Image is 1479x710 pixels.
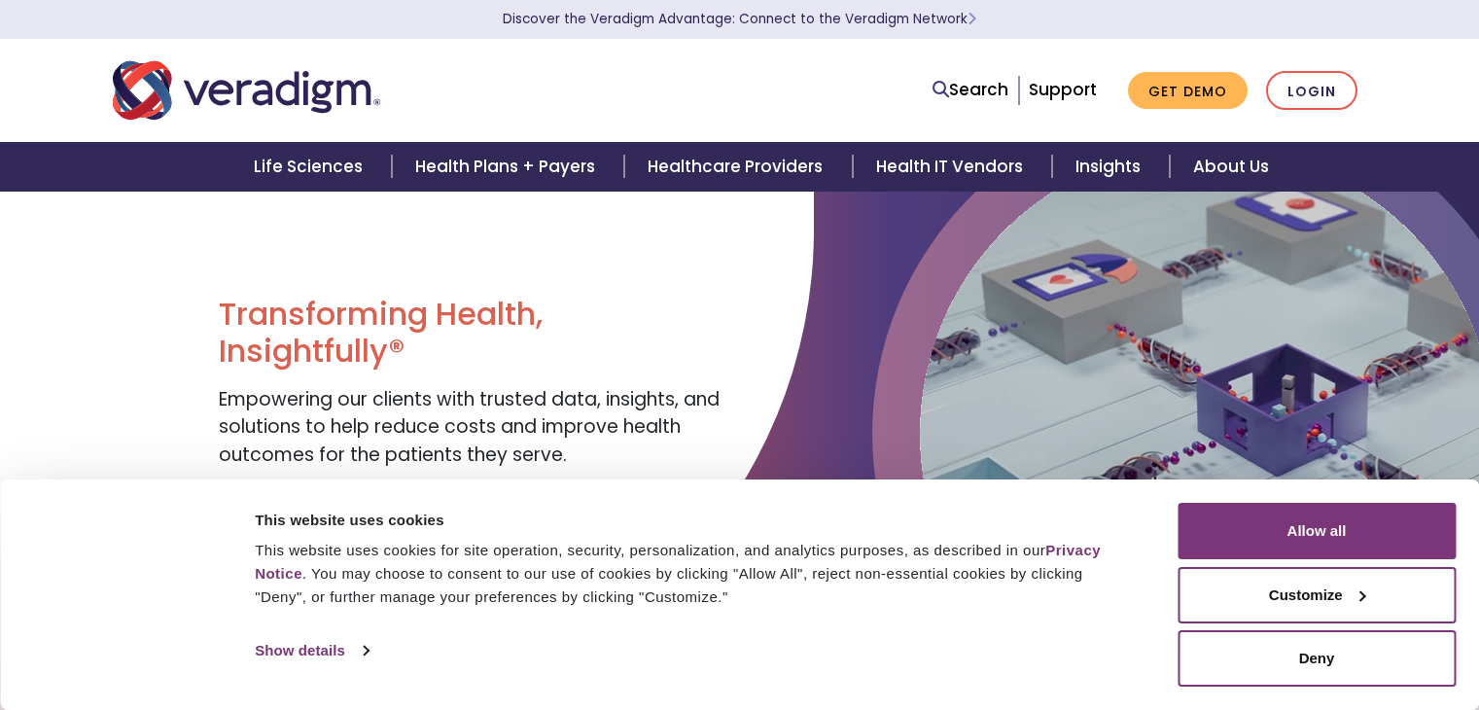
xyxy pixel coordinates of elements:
[219,296,724,371] h1: Transforming Health, Insightfully®
[230,142,392,192] a: Life Sciences
[1178,503,1456,559] button: Allow all
[113,58,380,123] img: Veradigm logo
[219,386,720,468] span: Empowering our clients with trusted data, insights, and solutions to help reduce costs and improv...
[1128,72,1248,110] a: Get Demo
[853,142,1052,192] a: Health IT Vendors
[1266,71,1357,111] a: Login
[968,10,976,28] span: Learn More
[933,77,1008,103] a: Search
[1178,567,1456,623] button: Customize
[624,142,852,192] a: Healthcare Providers
[392,142,624,192] a: Health Plans + Payers
[503,10,976,28] a: Discover the Veradigm Advantage: Connect to the Veradigm NetworkLearn More
[255,636,368,665] a: Show details
[1170,142,1292,192] a: About Us
[255,509,1134,532] div: This website uses cookies
[255,539,1134,609] div: This website uses cookies for site operation, security, personalization, and analytics purposes, ...
[1029,78,1097,101] a: Support
[1052,142,1170,192] a: Insights
[1178,630,1456,687] button: Deny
